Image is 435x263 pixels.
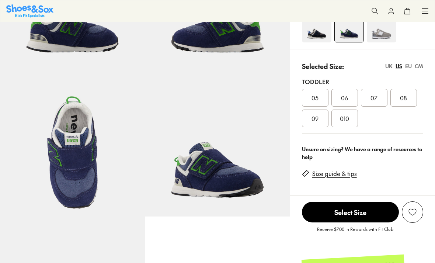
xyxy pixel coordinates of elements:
[385,62,393,70] div: UK
[145,71,290,216] img: 7-551100_1
[302,201,399,223] button: Select Size
[400,93,407,102] span: 08
[370,93,377,102] span: 07
[6,4,53,17] img: SNS_Logo_Responsive.svg
[405,62,412,70] div: EU
[341,93,348,102] span: 06
[302,202,399,222] span: Select Size
[302,77,423,86] div: Toddler
[312,114,319,123] span: 09
[302,13,331,42] img: 4-551091_1
[6,4,53,17] a: Shoes & Sox
[312,93,319,102] span: 05
[367,13,396,42] img: 4-486130_1
[415,62,423,70] div: CM
[317,226,393,239] p: Receive $7.00 in Rewards with Fit Club
[302,145,423,161] div: Unsure on sizing? We have a range of resources to help
[340,114,349,123] span: 010
[312,170,357,178] a: Size guide & tips
[396,62,402,70] div: US
[335,13,363,42] img: 4-551097_1
[302,61,344,71] p: Selected Size:
[402,201,423,223] button: Add to Wishlist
